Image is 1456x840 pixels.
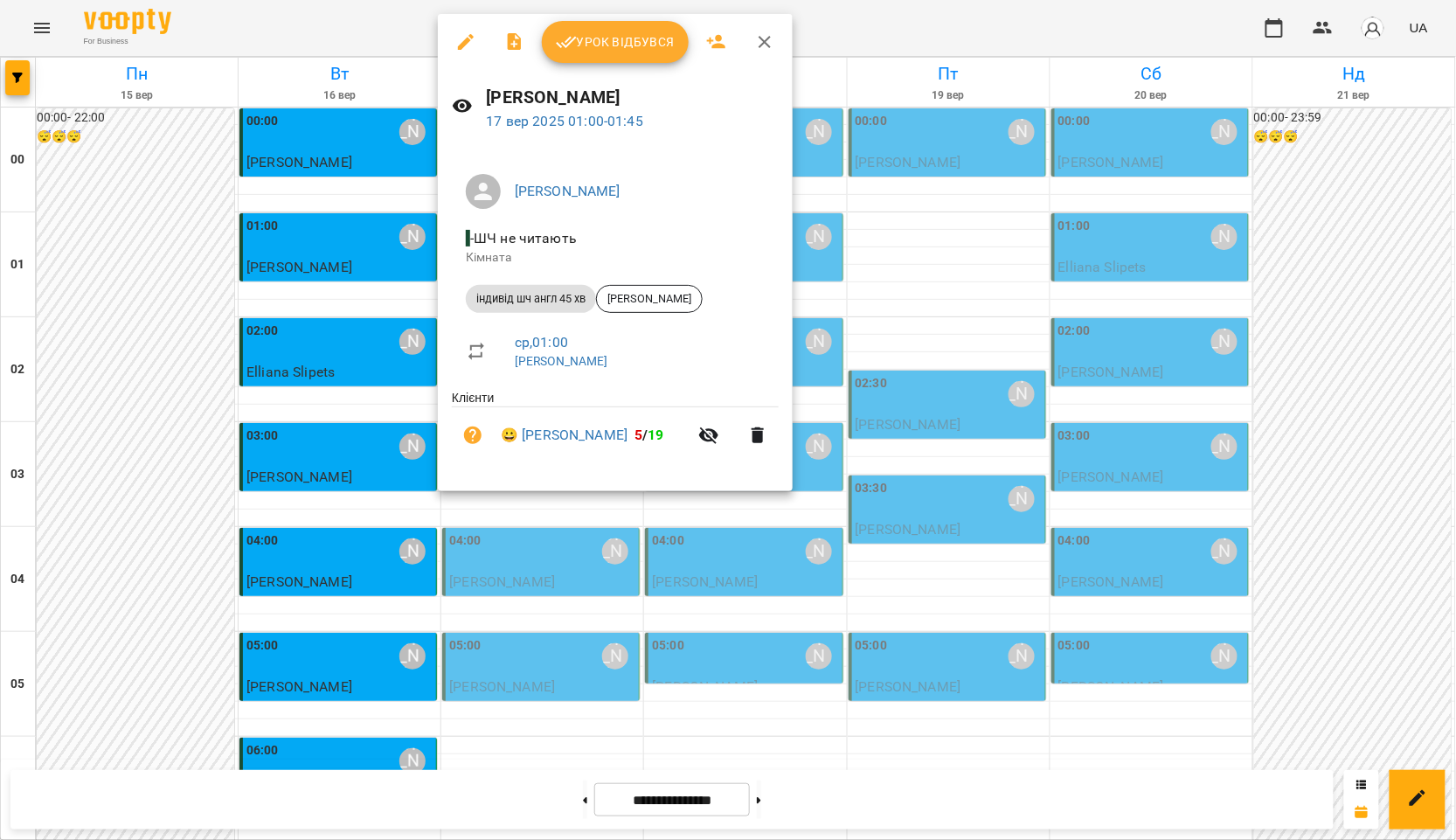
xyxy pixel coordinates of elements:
[515,334,568,351] a: ср , 01:00
[466,249,765,267] p: Кімната
[515,183,621,199] a: [PERSON_NAME]
[634,427,664,443] b: /
[556,31,675,52] span: Урок відбувся
[487,113,643,129] a: 17 вер 2025 01:00-01:45
[452,414,494,456] button: Візит ще не сплачено. Додати оплату?
[501,425,627,446] a: 😀 [PERSON_NAME]
[634,427,642,443] span: 5
[542,21,689,63] button: Урок відбувся
[487,84,779,111] h6: [PERSON_NAME]
[596,285,703,313] div: [PERSON_NAME]
[466,291,596,307] span: індивід шч англ 45 хв
[466,230,580,246] span: - ШЧ не читають
[515,354,608,368] a: [PERSON_NAME]
[648,427,664,443] span: 19
[452,389,779,470] ul: Клієнти
[597,291,702,307] span: [PERSON_NAME]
